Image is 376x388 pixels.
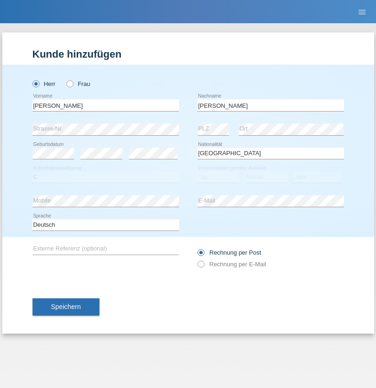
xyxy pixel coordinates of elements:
h1: Kunde hinzufügen [33,48,344,60]
input: Frau [66,80,73,86]
span: Speichern [51,303,81,310]
i: menu [357,7,367,17]
input: Rechnung per Post [198,249,204,261]
input: Herr [33,80,39,86]
input: Rechnung per E-Mail [198,261,204,272]
label: Herr [33,80,56,87]
a: menu [353,9,371,14]
label: Rechnung per E-Mail [198,261,266,268]
label: Rechnung per Post [198,249,261,256]
button: Speichern [33,298,99,316]
label: Frau [66,80,90,87]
